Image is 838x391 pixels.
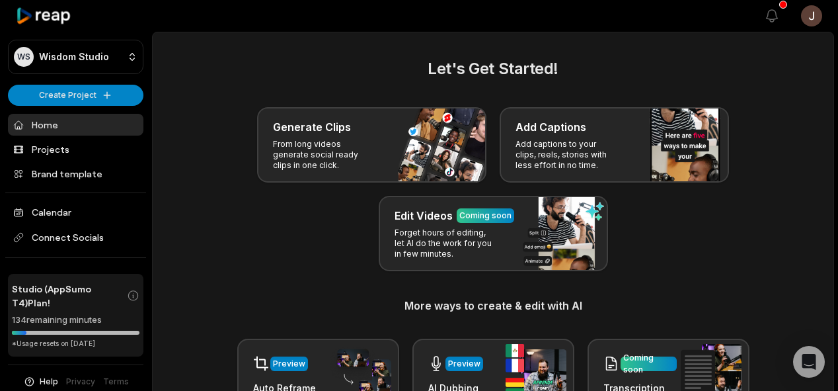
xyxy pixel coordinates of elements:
a: Brand template [8,163,143,185]
div: Preview [448,358,480,370]
div: Coming soon [459,210,512,222]
button: Help [23,376,58,388]
h3: More ways to create & edit with AI [169,298,818,314]
div: WS [14,47,34,67]
p: Add captions to your clips, reels, stories with less effort in no time. [515,139,618,171]
a: Privacy [66,376,95,388]
span: Connect Socials [8,226,143,249]
h3: Add Captions [515,119,586,135]
button: Create Project [8,85,143,106]
h3: Generate Clips [273,119,351,135]
div: 134 remaining minutes [12,314,139,327]
p: Forget hours of editing, let AI do the work for you in few minutes. [395,228,497,259]
div: Open Intercom Messenger [793,346,825,378]
span: Studio (AppSumo T4) Plan! [12,282,127,310]
div: Coming soon [623,352,674,376]
a: Projects [8,138,143,160]
h3: Edit Videos [395,208,453,224]
a: Terms [103,376,129,388]
a: Home [8,114,143,136]
p: From long videos generate social ready clips in one click. [273,139,375,171]
div: Preview [273,358,305,370]
span: Help [40,376,58,388]
h2: Let's Get Started! [169,57,818,81]
a: Calendar [8,201,143,223]
div: *Usage resets on [DATE] [12,339,139,349]
p: Wisdom Studio [39,51,109,63]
